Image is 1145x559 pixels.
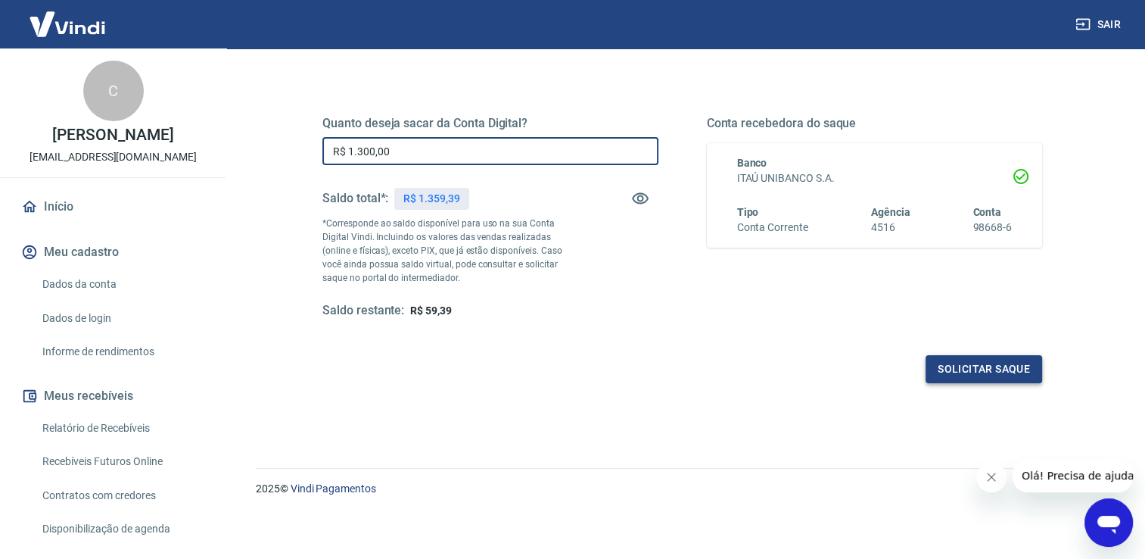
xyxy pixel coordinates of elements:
[972,206,1001,218] span: Conta
[737,170,1013,186] h6: ITAÚ UNIBANCO S.A.
[18,236,208,269] button: Meu cadastro
[18,379,208,413] button: Meus recebíveis
[36,269,208,300] a: Dados da conta
[1013,459,1133,492] iframe: Mensagem da empresa
[256,481,1109,497] p: 2025 ©
[972,220,1012,236] h6: 98668-6
[926,355,1042,383] button: Solicitar saque
[410,304,452,317] span: R$ 59,39
[871,220,910,236] h6: 4516
[36,336,208,367] a: Informe de rendimentos
[1072,11,1127,39] button: Sair
[322,191,388,206] h5: Saldo total*:
[18,1,117,47] img: Vindi
[36,413,208,444] a: Relatório de Recebíveis
[83,61,144,121] div: C
[291,482,376,495] a: Vindi Pagamentos
[322,217,574,285] p: *Corresponde ao saldo disponível para uso na sua Conta Digital Vindi. Incluindo os valores das ve...
[36,303,208,334] a: Dados de login
[976,462,1007,492] iframe: Fechar mensagem
[737,157,767,169] span: Banco
[871,206,910,218] span: Agência
[707,116,1043,131] h5: Conta recebedora do saque
[9,11,127,23] span: Olá! Precisa de ajuda?
[18,190,208,223] a: Início
[322,303,404,319] h5: Saldo restante:
[1084,498,1133,547] iframe: Botão para abrir a janela de mensagens
[737,206,759,218] span: Tipo
[36,514,208,545] a: Disponibilização de agenda
[322,116,658,131] h5: Quanto deseja sacar da Conta Digital?
[403,191,459,207] p: R$ 1.359,39
[36,446,208,477] a: Recebíveis Futuros Online
[52,127,173,143] p: [PERSON_NAME]
[30,149,197,165] p: [EMAIL_ADDRESS][DOMAIN_NAME]
[36,480,208,511] a: Contratos com credores
[737,220,808,236] h6: Conta Corrente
